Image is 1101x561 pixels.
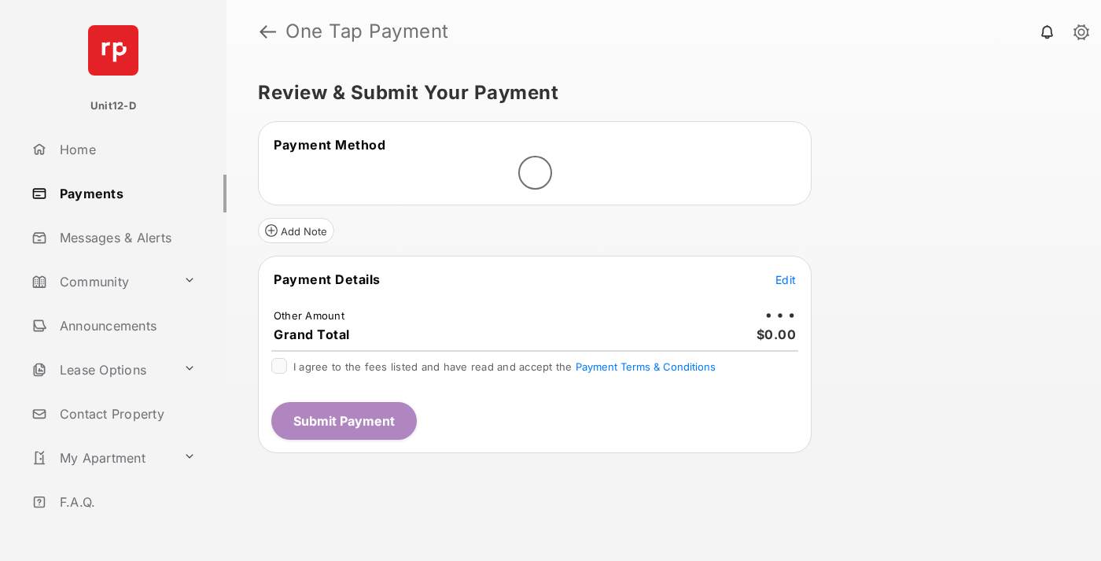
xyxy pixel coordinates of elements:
td: Other Amount [273,308,345,323]
p: Unit12-D [90,98,136,114]
a: Messages & Alerts [25,219,226,257]
span: Edit [775,273,796,286]
h5: Review & Submit Your Payment [258,83,1057,102]
a: My Apartment [25,439,177,477]
span: $0.00 [757,327,797,342]
a: Home [25,131,226,168]
a: Announcements [25,307,226,345]
a: F.A.Q. [25,483,226,521]
span: Grand Total [274,327,350,342]
img: svg+xml;base64,PHN2ZyB4bWxucz0iaHR0cDovL3d3dy53My5vcmcvMjAwMC9zdmciIHdpZHRoPSI2NCIgaGVpZ2h0PSI2NC... [88,25,138,76]
a: Contact Property [25,395,226,433]
span: I agree to the fees listed and have read and accept the [293,360,716,373]
a: Lease Options [25,351,177,389]
button: Submit Payment [271,402,417,440]
button: I agree to the fees listed and have read and accept the [576,360,716,373]
span: Payment Details [274,271,381,287]
a: Community [25,263,177,301]
span: Payment Method [274,137,385,153]
strong: One Tap Payment [285,22,449,41]
button: Edit [775,271,796,287]
a: Payments [25,175,226,212]
button: Add Note [258,218,334,243]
